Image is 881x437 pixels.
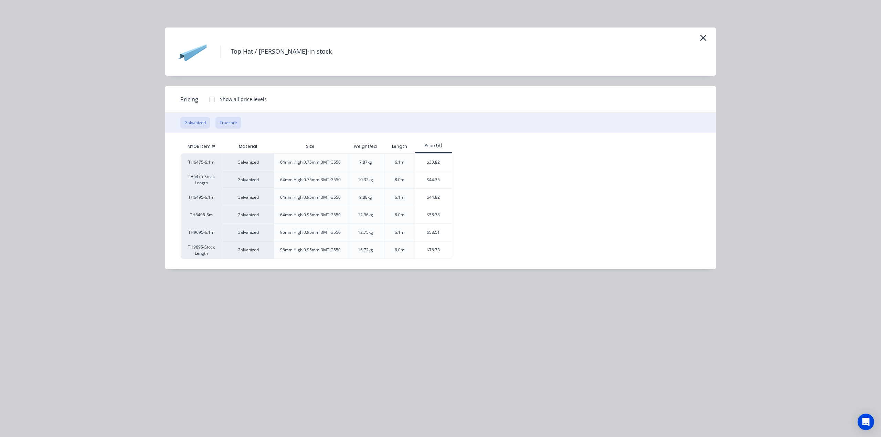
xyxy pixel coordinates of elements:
div: Galvanized [222,171,274,188]
div: $33.82 [415,154,452,171]
div: 6.1m [395,229,404,236]
button: Galvanized [180,117,210,129]
div: $58.78 [415,206,452,223]
div: 12.96kg [358,212,373,218]
div: TH6495-8m [181,206,222,223]
div: 6.1m [395,194,404,200]
div: 8.0m [395,247,404,253]
div: Galvanized [222,241,274,259]
div: 7.87kg [359,159,372,165]
div: TH6495-6.1m [181,188,222,206]
div: 9.88kg [359,194,372,200]
h4: Top Hat / [PERSON_NAME]-in stock [220,45,342,58]
div: Galvanized [222,188,274,206]
div: Material [222,140,274,153]
div: Galvanized [222,223,274,241]
span: Pricing [180,95,198,103]
div: 96mm High 0.95mm BMT G550 [280,247,341,253]
div: 96mm High 0.95mm BMT G550 [280,229,341,236]
div: Price (A) [415,143,452,149]
img: Top Hat / Batten-in stock [176,34,210,69]
div: 6.1m [395,159,404,165]
div: $76.73 [415,241,452,259]
div: TH9695-6.1m [181,223,222,241]
div: TH9695-Stock Length [181,241,222,259]
div: 12.75kg [358,229,373,236]
div: 8.0m [395,212,404,218]
div: $44.35 [415,171,452,188]
div: TH6475-Stock Length [181,171,222,188]
div: 16.72kg [358,247,373,253]
div: 64mm High 0.95mm BMT G550 [280,194,341,200]
div: Show all price levels [220,96,267,103]
div: Galvanized [222,206,274,223]
div: Weight/ea [348,138,382,155]
div: $44.82 [415,189,452,206]
div: 64mm High 0.75mm BMT G550 [280,177,341,183]
div: 64mm High 0.95mm BMT G550 [280,212,341,218]
div: TH6475-6.1m [181,153,222,171]
div: 10.32kg [358,177,373,183]
div: MYOB Item # [181,140,222,153]
div: Size [300,138,320,155]
div: $58.51 [415,224,452,241]
button: Truecore [215,117,241,129]
div: Length [386,138,413,155]
div: 8.0m [395,177,404,183]
div: Open Intercom Messenger [858,414,874,430]
div: 64mm High 0.75mm BMT G550 [280,159,341,165]
div: Galvanized [222,153,274,171]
